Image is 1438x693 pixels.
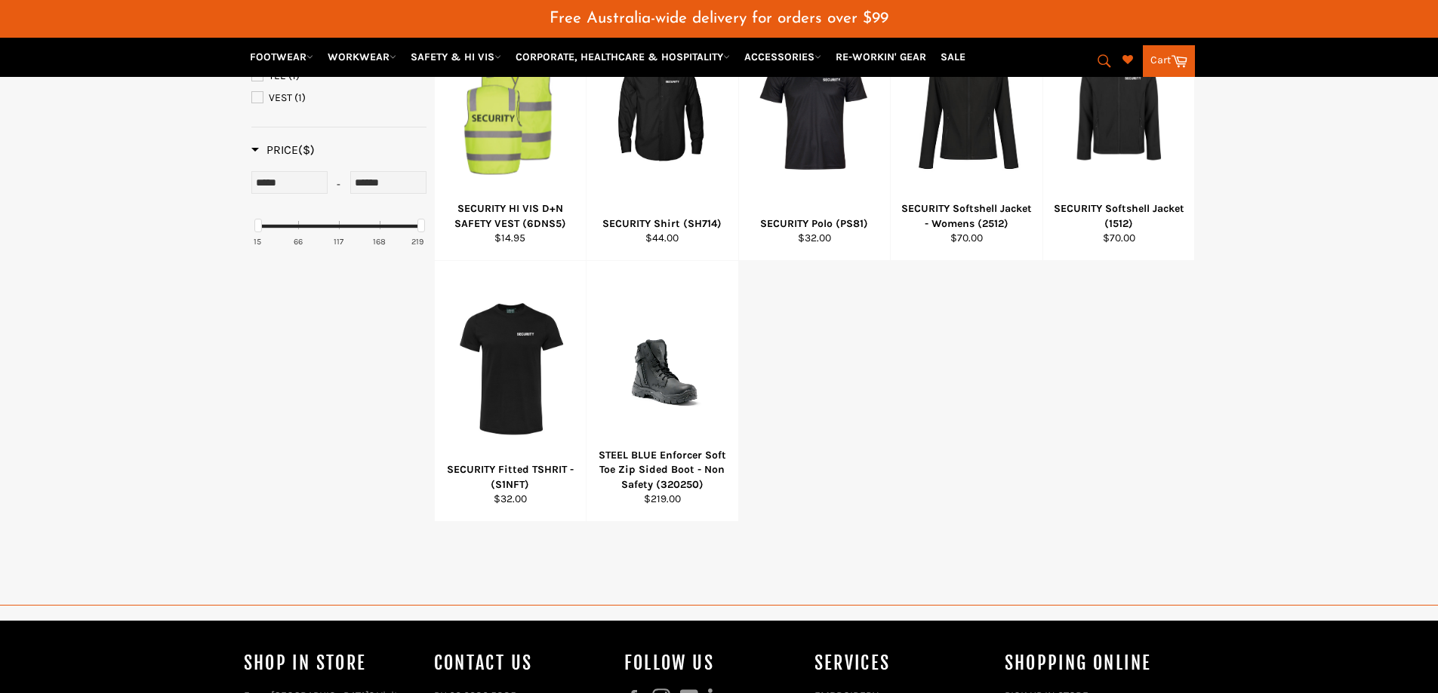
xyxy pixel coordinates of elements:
[1005,651,1180,676] h4: SHOPPING ONLINE
[748,216,881,231] div: SECURITY Polo (PS81)
[550,11,888,26] span: Free Australia-wide delivery for orders over $99
[434,261,587,522] a: SECURITY Fitted TSHRIT - (S1NFT)SECURITY Fitted TSHRIT - (S1NFT)$32.00
[444,201,577,231] div: SECURITY HI VIS D+N SAFETY VEST (6DNS5)
[596,448,729,492] div: STEEL BLUE Enforcer Soft Toe Zip Sided Boot - Non Safety (320250)
[434,651,609,676] h4: Contact Us
[334,236,343,247] div: 117
[1143,45,1195,77] a: Cart
[251,90,426,106] a: VEST
[251,143,315,158] h3: Price($)
[251,143,315,157] span: Price
[738,44,827,70] a: ACCESSORIES
[294,236,303,247] div: 66
[935,44,971,70] a: SALE
[586,261,738,522] a: STEEL BLUE Enforcer Soft Toe Zip Sided Boot - Non Safety (320250)STEEL BLUE Enforcer Soft Toe Zip...
[596,216,729,231] div: SECURITY Shirt (SH714)
[322,44,402,70] a: WORKWEAR
[624,651,799,676] h4: Follow us
[244,44,319,70] a: FOOTWEAR
[814,651,990,676] h4: services
[901,201,1033,231] div: SECURITY Softshell Jacket - Womens (2512)
[830,44,932,70] a: RE-WORKIN' GEAR
[411,236,423,247] div: 219
[373,236,386,247] div: 168
[350,171,426,194] input: Max Price
[254,236,261,247] div: 15
[294,91,306,104] span: (1)
[405,44,507,70] a: SAFETY & HI VIS
[251,171,328,194] input: Min Price
[328,171,350,198] div: -
[510,44,736,70] a: CORPORATE, HEALTHCARE & HOSPITALITY
[298,143,315,157] span: ($)
[444,462,577,492] div: SECURITY Fitted TSHRIT - (S1NFT)
[244,651,419,676] h4: Shop In Store
[1052,201,1185,231] div: SECURITY Softshell Jacket (1512)
[269,91,292,104] span: VEST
